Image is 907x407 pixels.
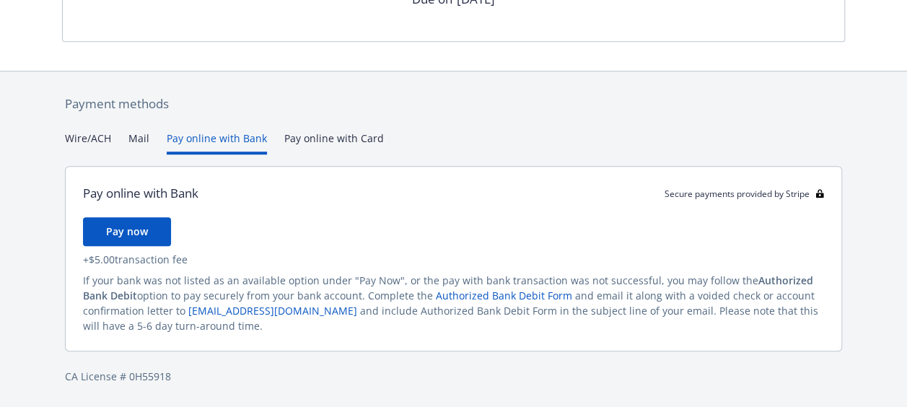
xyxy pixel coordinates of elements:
button: Pay online with Card [284,131,384,154]
div: + $5.00 transaction fee [83,252,824,267]
a: Authorized Bank Debit Form [436,289,572,302]
button: Pay now [83,217,171,246]
div: Payment methods [65,95,842,113]
button: Pay online with Bank [167,131,267,154]
span: Authorized Bank Debit [83,273,813,302]
span: Pay now [106,224,148,238]
div: CA License # 0H55918 [65,369,842,384]
button: Mail [128,131,149,154]
div: If your bank was not listed as an available option under "Pay Now", or the pay with bank transact... [83,273,824,333]
div: Pay online with Bank [83,184,198,203]
div: Secure payments provided by Stripe [665,188,824,200]
button: Wire/ACH [65,131,111,154]
a: [EMAIL_ADDRESS][DOMAIN_NAME] [188,304,357,318]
